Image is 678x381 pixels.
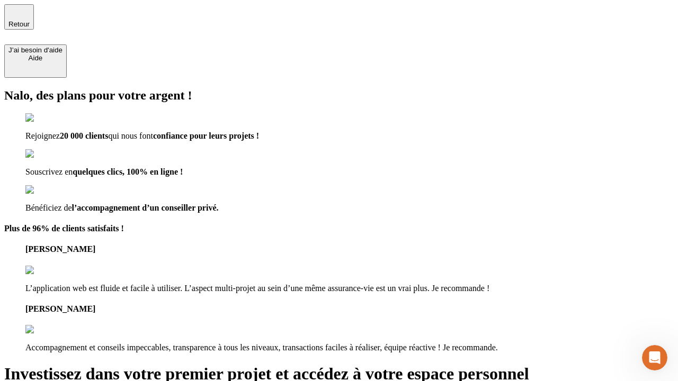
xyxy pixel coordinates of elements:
button: J’ai besoin d'aideAide [4,44,67,78]
span: Retour [8,20,30,28]
h4: [PERSON_NAME] [25,304,674,314]
iframe: Intercom live chat [642,345,667,370]
img: checkmark [25,185,71,195]
span: confiance pour leurs projets ! [153,131,259,140]
h4: Plus de 96% de clients satisfaits ! [4,224,674,233]
span: 20 000 clients [60,131,109,140]
img: reviews stars [25,325,78,334]
span: Rejoignez [25,131,60,140]
img: checkmark [25,149,71,159]
img: checkmark [25,113,71,123]
span: qui nous font [108,131,153,140]
span: l’accompagnement d’un conseiller privé. [72,203,219,212]
div: Aide [8,54,63,62]
h4: [PERSON_NAME] [25,244,674,254]
span: Bénéficiez de [25,203,72,212]
p: Accompagnement et conseils impeccables, transparence à tous les niveaux, transactions faciles à r... [25,343,674,352]
p: L’application web est fluide et facile à utiliser. L’aspect multi-projet au sein d’une même assur... [25,284,674,293]
button: Retour [4,4,34,30]
span: quelques clics, 100% en ligne ! [73,167,183,176]
span: Souscrivez en [25,167,73,176]
h2: Nalo, des plans pour votre argent ! [4,88,674,103]
img: reviews stars [25,266,78,275]
div: J’ai besoin d'aide [8,46,63,54]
